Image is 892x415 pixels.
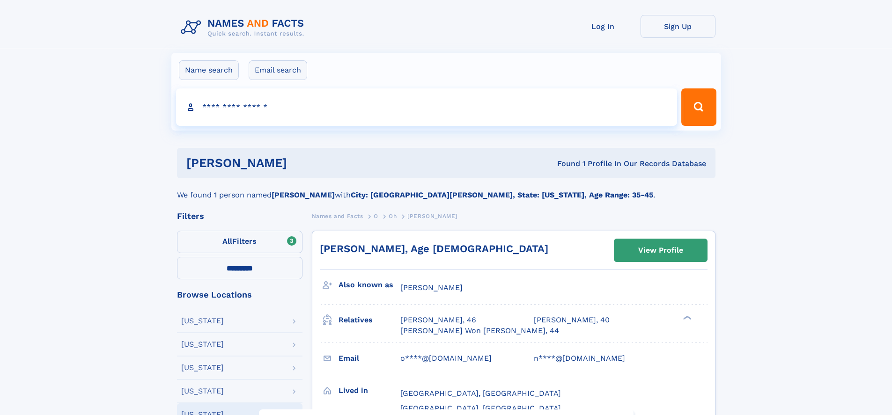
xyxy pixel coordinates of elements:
div: ❯ [681,315,692,321]
h3: Relatives [339,312,400,328]
input: search input [176,88,678,126]
a: Names and Facts [312,210,363,222]
a: [PERSON_NAME], Age [DEMOGRAPHIC_DATA] [320,243,548,255]
div: [US_STATE] [181,317,224,325]
span: All [222,237,232,246]
span: [PERSON_NAME] [400,283,463,292]
a: Log In [566,15,641,38]
h3: Lived in [339,383,400,399]
label: Filters [177,231,302,253]
a: [PERSON_NAME] Won [PERSON_NAME], 44 [400,326,559,336]
b: [PERSON_NAME] [272,190,335,199]
div: We found 1 person named with . [177,178,715,201]
a: Sign Up [641,15,715,38]
label: Email search [249,60,307,80]
h3: Also known as [339,277,400,293]
div: [US_STATE] [181,341,224,348]
label: Name search [179,60,239,80]
b: City: [GEOGRAPHIC_DATA][PERSON_NAME], State: [US_STATE], Age Range: 35-45 [351,190,653,199]
h1: [PERSON_NAME] [186,157,422,169]
img: Logo Names and Facts [177,15,312,40]
div: Filters [177,212,302,220]
div: [US_STATE] [181,364,224,371]
div: Browse Locations [177,291,302,299]
a: [PERSON_NAME], 46 [400,315,476,325]
div: Found 1 Profile In Our Records Database [422,159,706,169]
a: Oh [389,210,397,222]
span: Oh [389,213,397,219]
span: [GEOGRAPHIC_DATA], [GEOGRAPHIC_DATA] [400,404,561,413]
div: [US_STATE] [181,387,224,395]
button: Search Button [681,88,716,126]
h3: Email [339,350,400,366]
div: View Profile [638,240,683,261]
span: [PERSON_NAME] [407,213,457,219]
a: O [374,210,378,222]
span: O [374,213,378,219]
span: [GEOGRAPHIC_DATA], [GEOGRAPHIC_DATA] [400,389,561,398]
a: [PERSON_NAME], 40 [534,315,610,325]
a: View Profile [614,239,707,262]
